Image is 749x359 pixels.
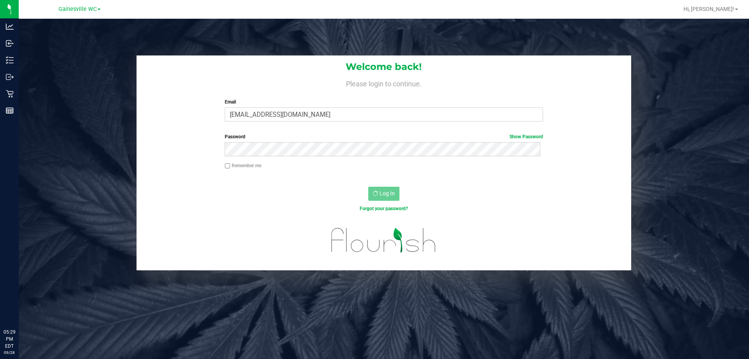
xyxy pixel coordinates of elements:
[6,90,14,98] inline-svg: Retail
[4,350,15,355] p: 09/28
[6,23,14,30] inline-svg: Analytics
[322,220,445,260] img: flourish_logo.svg
[225,163,230,169] input: Remember me
[6,73,14,81] inline-svg: Outbound
[225,98,543,105] label: Email
[683,6,734,12] span: Hi, [PERSON_NAME]!
[368,187,399,201] button: Log In
[6,107,14,114] inline-svg: Reports
[360,206,408,211] a: Forgot your password?
[225,162,261,169] label: Remember me
[137,62,631,72] h1: Welcome back!
[137,78,631,88] h4: Please login to continue.
[225,134,245,139] span: Password
[4,329,15,350] p: 05:29 PM EDT
[6,39,14,47] inline-svg: Inbound
[59,6,97,13] span: Gainesville WC
[6,56,14,64] inline-svg: Inventory
[509,134,543,139] a: Show Password
[380,190,395,196] span: Log In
